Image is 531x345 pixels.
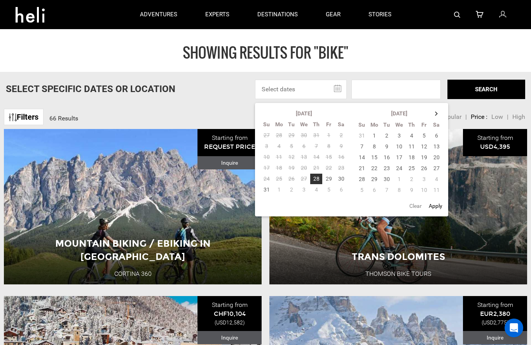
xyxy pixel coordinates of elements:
button: SEARCH [447,80,525,99]
div: Open Intercom Messenger [505,319,523,337]
a: Filters [4,109,44,125]
p: destinations [257,10,298,19]
p: experts [205,10,229,19]
button: Apply [426,199,445,213]
input: Select dates [255,80,347,99]
p: Select Specific Dates Or Location [6,82,175,96]
p: adventures [140,10,177,19]
li: | [507,113,508,122]
span: High [512,113,525,120]
li: | [465,113,467,122]
span: Popular [440,113,461,120]
span: 66 Results [49,115,78,122]
th: [DATE] [273,108,335,119]
img: btn-icon.svg [9,113,17,121]
button: Clear [407,199,424,213]
th: [DATE] [368,108,430,119]
span: Low [491,113,503,120]
li: Price : [471,113,487,122]
img: search-bar-icon.svg [454,12,460,18]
